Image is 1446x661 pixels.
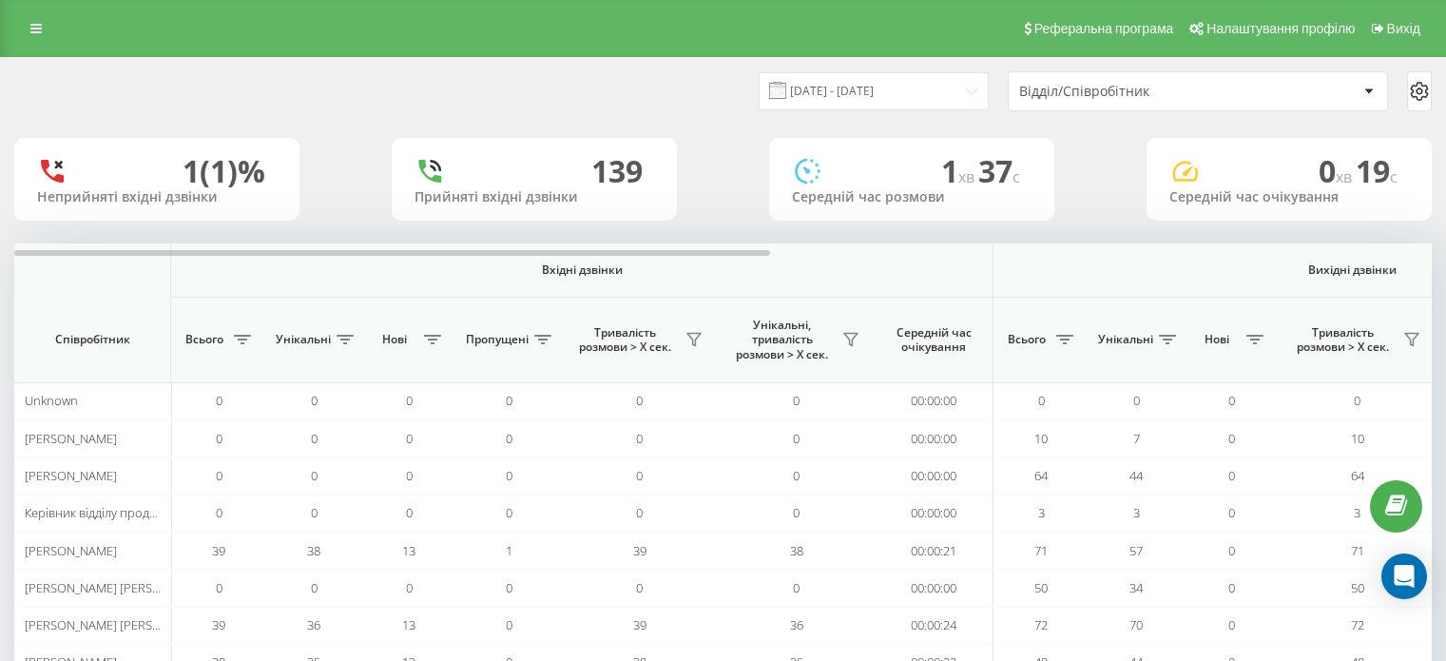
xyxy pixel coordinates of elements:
[875,382,993,419] td: 00:00:00
[402,616,415,633] span: 13
[466,332,529,347] span: Пропущені
[1351,467,1364,484] span: 64
[1351,616,1364,633] span: 72
[311,467,318,484] span: 0
[212,616,225,633] span: 39
[1169,189,1409,205] div: Середній час очікування
[1034,467,1048,484] span: 64
[406,430,413,447] span: 0
[1381,554,1427,599] div: Open Intercom Messenger
[636,430,643,447] span: 0
[37,189,277,205] div: Неприйняті вхідні дзвінки
[307,616,320,633] span: 36
[1319,150,1356,191] span: 0
[636,392,643,409] span: 0
[506,542,512,559] span: 1
[1228,542,1235,559] span: 0
[875,570,993,607] td: 00:00:00
[216,579,222,596] span: 0
[212,542,225,559] span: 39
[406,467,413,484] span: 0
[1354,392,1360,409] span: 0
[25,467,117,484] span: [PERSON_NAME]
[570,325,680,355] span: Тривалість розмови > Х сек.
[1133,392,1140,409] span: 0
[793,467,800,484] span: 0
[875,532,993,569] td: 00:00:21
[1336,166,1356,187] span: хв
[506,579,512,596] span: 0
[406,504,413,521] span: 0
[1012,166,1020,187] span: c
[25,616,212,633] span: [PERSON_NAME] [PERSON_NAME]
[1356,150,1398,191] span: 19
[371,332,418,347] span: Нові
[25,430,117,447] span: [PERSON_NAME]
[216,467,222,484] span: 0
[25,579,212,596] span: [PERSON_NAME] [PERSON_NAME]
[506,504,512,521] span: 0
[633,616,646,633] span: 39
[311,430,318,447] span: 0
[311,579,318,596] span: 0
[1034,616,1048,633] span: 72
[1003,332,1051,347] span: Всього
[958,166,978,187] span: хв
[506,392,512,409] span: 0
[633,542,646,559] span: 39
[978,150,1020,191] span: 37
[1354,504,1360,521] span: 3
[1133,504,1140,521] span: 3
[875,419,993,457] td: 00:00:00
[402,542,415,559] span: 13
[406,392,413,409] span: 0
[1034,21,1174,36] span: Реферальна програма
[311,504,318,521] span: 0
[216,430,222,447] span: 0
[636,467,643,484] span: 0
[790,616,803,633] span: 36
[1034,579,1048,596] span: 50
[25,542,117,559] span: [PERSON_NAME]
[276,332,331,347] span: Унікальні
[181,332,228,347] span: Всього
[636,579,643,596] span: 0
[1228,504,1235,521] span: 0
[1351,542,1364,559] span: 71
[1019,84,1246,100] div: Відділ/Співробітник
[415,189,654,205] div: Прийняті вхідні дзвінки
[1206,21,1355,36] span: Налаштування профілю
[1351,579,1364,596] span: 50
[183,153,265,189] div: 1 (1)%
[793,504,800,521] span: 0
[1390,166,1398,187] span: c
[1193,332,1241,347] span: Нові
[636,504,643,521] span: 0
[25,504,174,521] span: Керівник відділу продажів
[1228,467,1235,484] span: 0
[216,392,222,409] span: 0
[506,467,512,484] span: 0
[1034,542,1048,559] span: 71
[1228,392,1235,409] span: 0
[790,542,803,559] span: 38
[221,262,943,278] span: Вхідні дзвінки
[406,579,413,596] span: 0
[1098,332,1153,347] span: Унікальні
[591,153,643,189] div: 139
[1129,542,1143,559] span: 57
[1129,579,1143,596] span: 34
[307,542,320,559] span: 38
[941,150,978,191] span: 1
[1038,504,1045,521] span: 3
[875,495,993,532] td: 00:00:00
[1129,467,1143,484] span: 44
[1288,325,1398,355] span: Тривалість розмови > Х сек.
[793,392,800,409] span: 0
[875,607,993,644] td: 00:00:24
[1129,616,1143,633] span: 70
[1228,616,1235,633] span: 0
[311,392,318,409] span: 0
[1228,430,1235,447] span: 0
[792,189,1031,205] div: Середній час розмови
